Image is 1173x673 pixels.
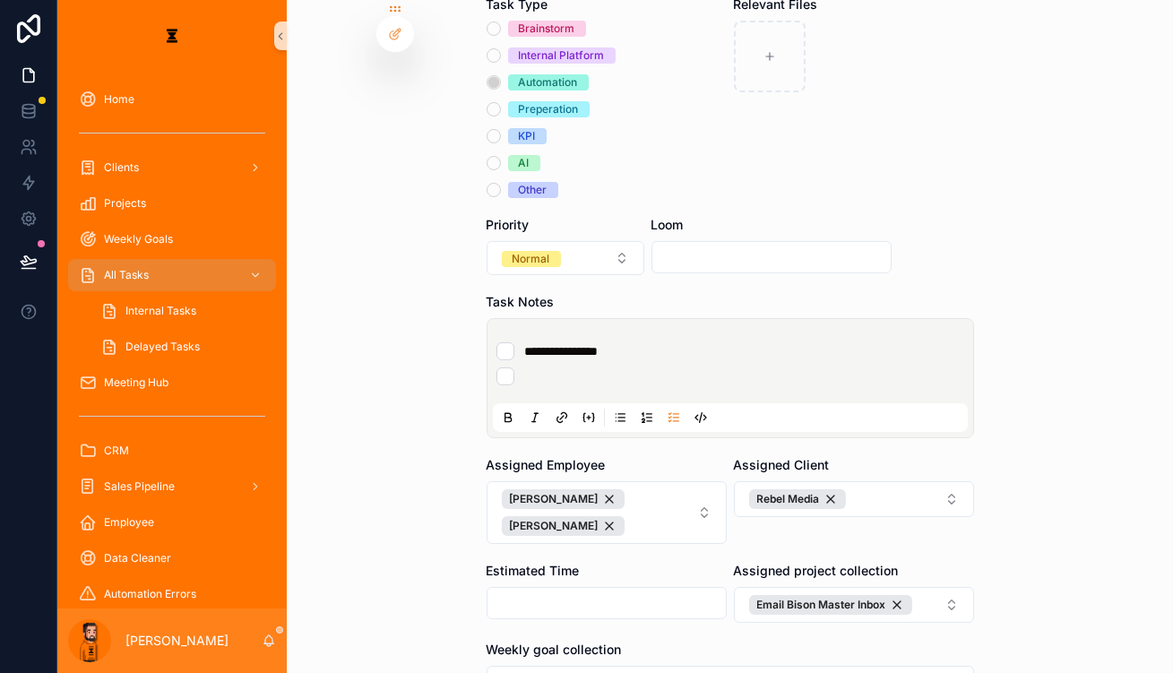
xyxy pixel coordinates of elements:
[510,492,599,506] span: [PERSON_NAME]
[57,72,287,608] div: scrollable content
[104,515,154,530] span: Employee
[68,151,276,184] a: Clients
[104,479,175,494] span: Sales Pipeline
[502,489,625,509] button: Unselect 6
[104,160,139,175] span: Clients
[519,128,536,144] div: KPI
[68,367,276,399] a: Meeting Hub
[68,83,276,116] a: Home
[104,587,196,601] span: Automation Errors
[68,435,276,467] a: CRM
[734,457,830,472] span: Assigned Client
[487,642,622,657] span: Weekly goal collection
[104,92,134,107] span: Home
[68,470,276,503] a: Sales Pipeline
[519,47,605,64] div: Internal Platform
[125,304,196,318] span: Internal Tasks
[734,587,974,623] button: Select Button
[104,375,168,390] span: Meeting Hub
[749,489,846,509] button: Unselect 14
[519,21,575,37] div: Brainstorm
[502,516,625,536] button: Unselect 1
[651,217,684,232] span: Loom
[757,598,886,612] span: Email Bison Master Inbox
[158,22,186,50] img: App logo
[734,563,899,578] span: Assigned project collection
[487,457,606,472] span: Assigned Employee
[519,101,579,117] div: Preperation
[510,519,599,533] span: [PERSON_NAME]
[487,241,644,275] button: Select Button
[757,492,820,506] span: Rebel Media
[125,632,229,650] p: [PERSON_NAME]
[68,542,276,574] a: Data Cleaner
[749,595,912,615] button: Unselect 19
[487,481,727,544] button: Select Button
[487,217,530,232] span: Priority
[68,187,276,220] a: Projects
[125,340,200,354] span: Delayed Tasks
[104,196,146,211] span: Projects
[104,551,171,565] span: Data Cleaner
[513,251,550,267] div: Normal
[487,294,555,309] span: Task Notes
[104,232,173,246] span: Weekly Goals
[104,444,129,458] span: CRM
[68,506,276,539] a: Employee
[90,295,276,327] a: Internal Tasks
[68,578,276,610] a: Automation Errors
[68,259,276,291] a: All Tasks
[519,182,548,198] div: Other
[519,155,530,171] div: AI
[487,563,580,578] span: Estimated Time
[104,268,149,282] span: All Tasks
[519,74,578,91] div: Automation
[90,331,276,363] a: Delayed Tasks
[68,223,276,255] a: Weekly Goals
[734,481,974,517] button: Select Button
